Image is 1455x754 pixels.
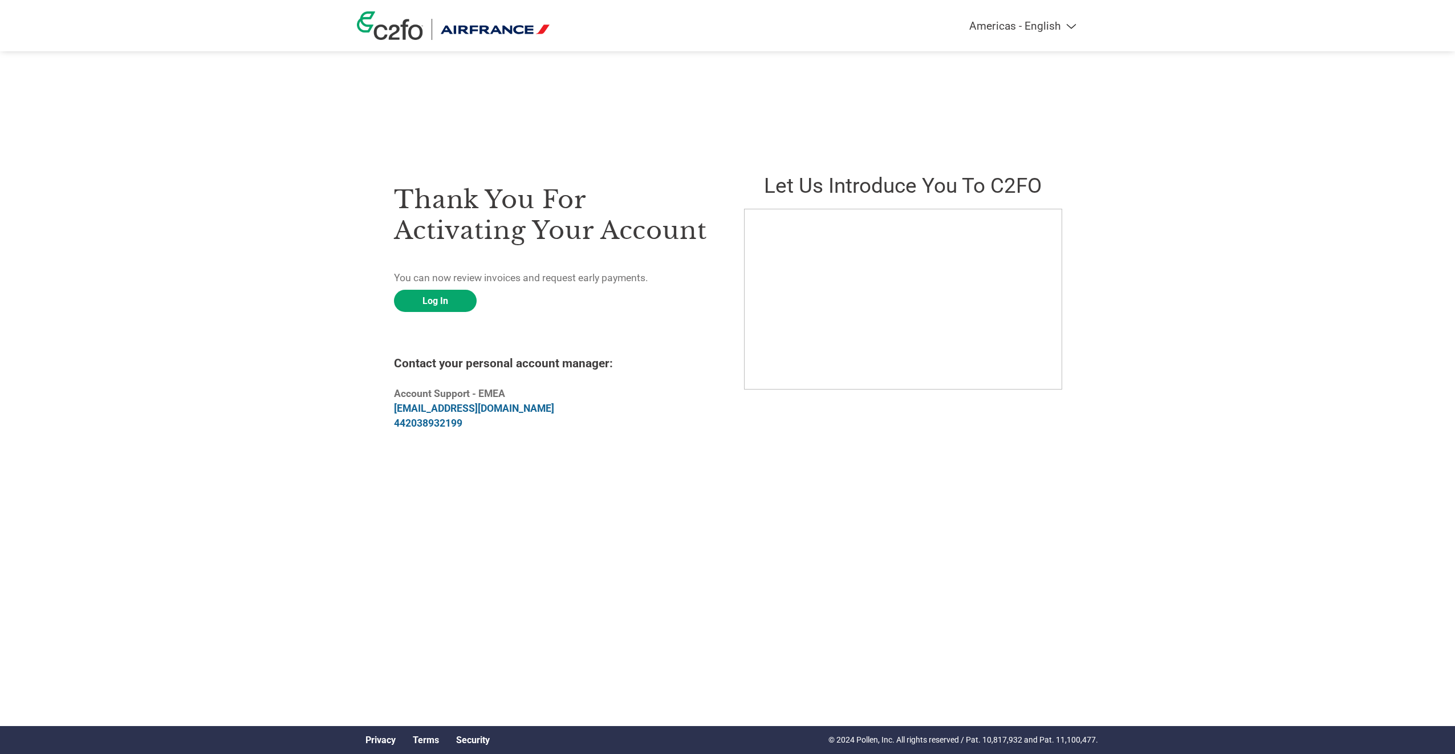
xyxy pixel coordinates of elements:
[828,734,1098,746] p: © 2024 Pollen, Inc. All rights reserved / Pat. 10,817,932 and Pat. 11,100,477.
[394,270,711,285] p: You can now review invoices and request early payments.
[394,290,477,312] a: Log In
[394,356,711,370] h4: Contact your personal account manager:
[744,209,1062,390] iframe: C2FO Introduction Video
[394,403,554,414] a: [EMAIL_ADDRESS][DOMAIN_NAME]
[394,388,505,399] b: Account Support - EMEA
[365,735,396,745] a: Privacy
[413,735,439,745] a: Terms
[744,173,1061,198] h2: Let us introduce you to C2FO
[394,184,711,246] h3: Thank you for activating your account
[456,735,490,745] a: Security
[394,417,462,429] a: 442038932199
[441,19,550,40] img: Air France
[357,11,423,40] img: c2fo logo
